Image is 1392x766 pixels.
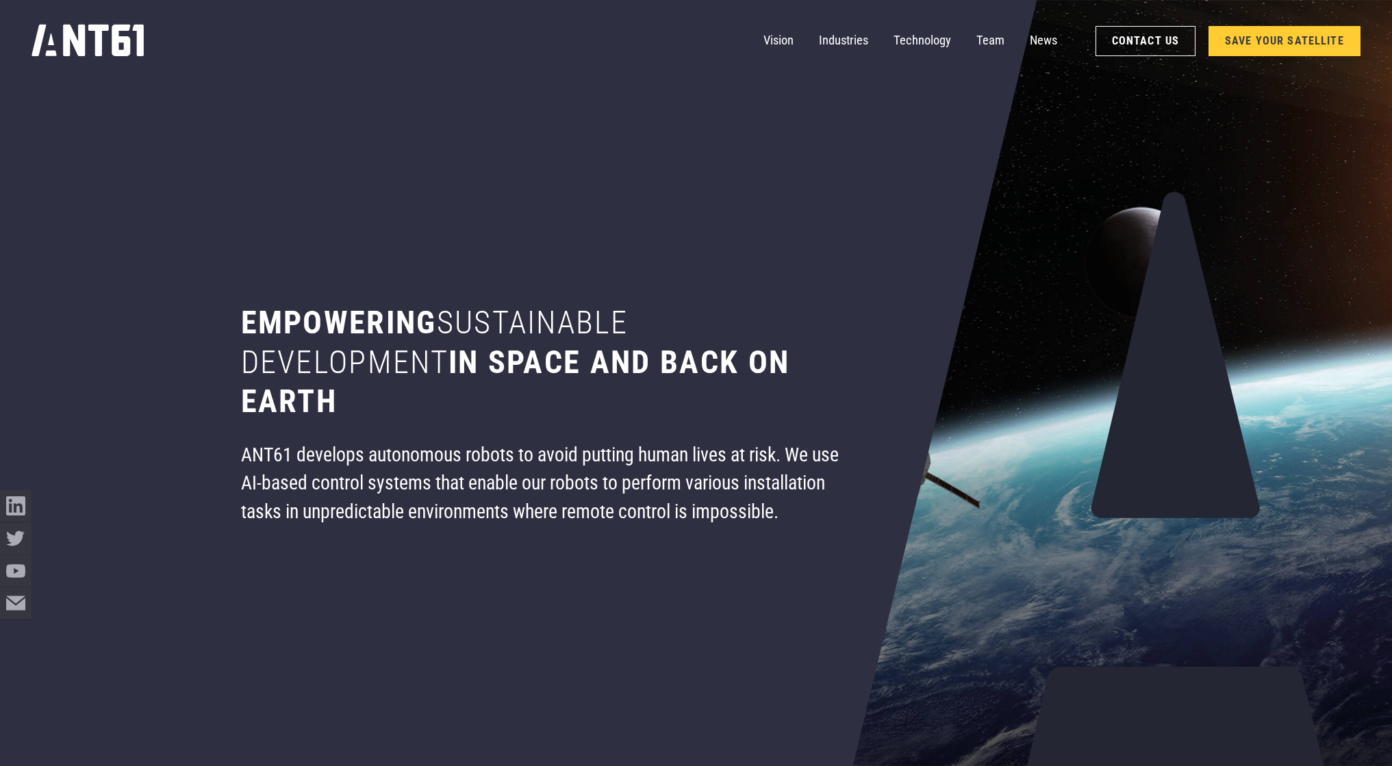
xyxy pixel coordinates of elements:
div: ANT61 develops autonomous robots to avoid putting human lives at risk. We use AI-based control sy... [241,441,851,526]
a: News [1030,25,1057,57]
span: sustainable development [241,304,629,381]
a: Industries [819,25,868,57]
a: Technology [894,25,951,57]
a: SAVE YOUR SATELLITE [1208,26,1361,57]
a: Vision [763,25,794,57]
a: home [31,20,144,62]
a: Team [976,25,1004,57]
h1: Empowering in space and back on earth [241,303,851,422]
a: Contact Us [1096,26,1196,57]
